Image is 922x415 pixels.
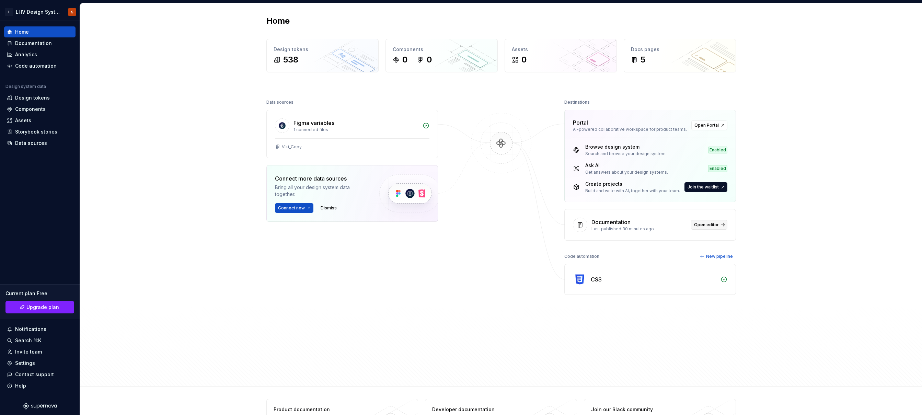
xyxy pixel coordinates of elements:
a: Home [4,26,76,37]
div: Bring all your design system data together. [275,184,368,198]
div: Design tokens [274,46,371,53]
div: Docs pages [631,46,729,53]
button: Upgrade plan [5,301,74,313]
div: Portal [573,118,588,127]
a: Design tokens [4,92,76,103]
span: Open editor [694,222,719,228]
div: 0 [402,54,407,65]
a: Components [4,104,76,115]
a: Analytics [4,49,76,60]
button: Help [4,380,76,391]
a: Data sources [4,138,76,149]
div: Data sources [266,97,293,107]
div: AI-powered collaborative workspace for product teams. [573,127,687,132]
div: Documentation [591,218,631,226]
div: Data sources [15,140,47,147]
div: Join our Slack community [591,406,691,413]
button: Contact support [4,369,76,380]
a: Figma variables1 connected filesViki_Copy [266,110,438,158]
a: Open editor [691,220,727,230]
span: Connect new [278,205,305,211]
div: Enabled [708,147,727,153]
div: Storybook stories [15,128,57,135]
div: Figma variables [293,119,334,127]
div: 1 connected files [293,127,418,132]
button: Search ⌘K [4,335,76,346]
div: 5 [641,54,645,65]
div: Design tokens [15,94,50,101]
span: Dismiss [321,205,337,211]
a: Assets [4,115,76,126]
div: Help [15,382,26,389]
button: LLHV Design SystemS [1,4,78,19]
div: Design system data [5,84,46,89]
span: Upgrade plan [26,304,59,311]
div: Code automation [564,252,599,261]
a: Code automation [4,60,76,71]
a: Assets0 [505,39,617,72]
div: Components [15,106,46,113]
a: Documentation [4,38,76,49]
span: Join the waitlist [688,184,719,190]
a: Storybook stories [4,126,76,137]
div: Enabled [708,165,727,172]
div: Settings [15,360,35,367]
button: Dismiss [318,203,340,213]
h2: Home [266,15,290,26]
a: Components00 [385,39,498,72]
div: Product documentation [274,406,373,413]
div: Components [393,46,491,53]
div: Contact support [15,371,54,378]
div: Destinations [564,97,590,107]
div: 0 [427,54,432,65]
div: Assets [512,46,610,53]
div: CSS [591,275,602,284]
a: Open Portal [691,120,727,130]
span: New pipeline [706,254,733,259]
div: Analytics [15,51,37,58]
div: Documentation [15,40,52,47]
button: Join the waitlist [684,182,727,192]
button: Notifications [4,324,76,335]
div: 538 [283,54,298,65]
div: Assets [15,117,31,124]
a: Invite team [4,346,76,357]
div: Search ⌘K [15,337,41,344]
div: 0 [521,54,527,65]
div: Notifications [15,326,46,333]
div: Get answers about your design systems. [585,170,668,175]
svg: Supernova Logo [23,403,57,410]
a: Design tokens538 [266,39,379,72]
div: Search and browse your design system. [585,151,667,157]
div: Developer documentation [432,406,532,413]
div: Browse design system [585,143,667,150]
a: Docs pages5 [624,39,736,72]
div: Home [15,28,29,35]
div: Last published 30 minutes ago [591,226,687,232]
span: Open Portal [694,123,719,128]
div: LHV Design System [16,9,60,15]
div: Build and write with AI, together with your team. [585,188,680,194]
div: L [5,8,13,16]
div: Code automation [15,62,57,69]
div: Invite team [15,348,42,355]
a: Settings [4,358,76,369]
div: Current plan : Free [5,290,74,297]
div: Ask AI [585,162,668,169]
button: New pipeline [698,252,736,261]
div: Create projects [585,181,680,187]
div: S [71,9,73,15]
button: Connect new [275,203,313,213]
div: Connect more data sources [275,174,368,183]
div: Viki_Copy [282,144,302,150]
